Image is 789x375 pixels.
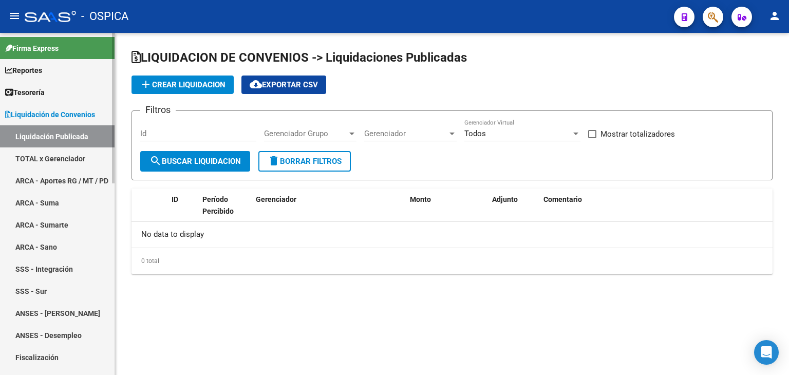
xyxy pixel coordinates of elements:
[406,189,488,234] datatable-header-cell: Monto
[81,5,128,28] span: - OSPICA
[268,155,280,167] mat-icon: delete
[241,76,326,94] button: Exportar CSV
[140,78,152,90] mat-icon: add
[202,195,234,215] span: Período Percibido
[167,189,198,234] datatable-header-cell: ID
[252,189,406,234] datatable-header-cell: Gerenciador
[172,195,178,203] span: ID
[488,189,539,234] datatable-header-cell: Adjunto
[754,340,779,365] div: Open Intercom Messenger
[198,189,237,234] datatable-header-cell: Período Percibido
[264,129,347,138] span: Gerenciador Grupo
[5,109,95,120] span: Liquidación de Convenios
[5,43,59,54] span: Firma Express
[149,155,162,167] mat-icon: search
[268,157,342,166] span: Borrar Filtros
[258,151,351,172] button: Borrar Filtros
[256,195,296,203] span: Gerenciador
[131,248,773,274] div: 0 total
[5,87,45,98] span: Tesorería
[543,195,582,203] span: Comentario
[250,80,318,89] span: Exportar CSV
[464,129,486,138] span: Todos
[140,103,176,117] h3: Filtros
[410,195,431,203] span: Monto
[131,222,773,248] div: No data to display
[131,50,467,65] span: LIQUIDACION DE CONVENIOS -> Liquidaciones Publicadas
[600,128,675,140] span: Mostrar totalizadores
[140,151,250,172] button: Buscar Liquidacion
[250,78,262,90] mat-icon: cloud_download
[149,157,241,166] span: Buscar Liquidacion
[8,10,21,22] mat-icon: menu
[364,129,447,138] span: Gerenciador
[5,65,42,76] span: Reportes
[539,189,773,234] datatable-header-cell: Comentario
[768,10,781,22] mat-icon: person
[492,195,518,203] span: Adjunto
[131,76,234,94] button: Crear Liquidacion
[140,80,226,89] span: Crear Liquidacion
